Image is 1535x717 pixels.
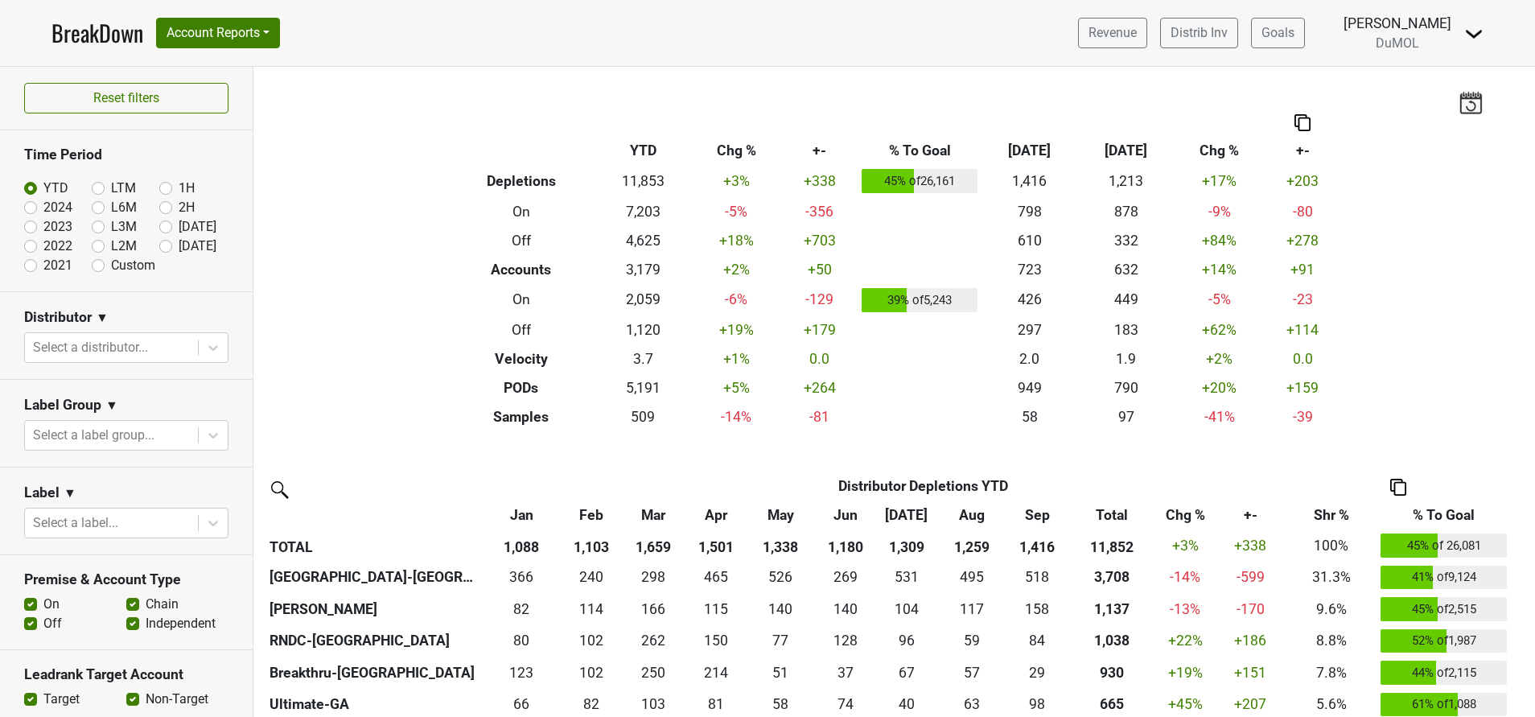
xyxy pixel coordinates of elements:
[24,571,228,588] h3: Premise & Account Type
[1175,255,1265,284] td: +14 %
[941,567,1002,587] div: 495
[1251,18,1305,48] a: Goals
[265,657,483,689] th: Breakthru-[GEOGRAPHIC_DATA]
[1220,694,1282,715] div: +207
[487,694,557,715] div: 66
[1175,315,1265,344] td: +62 %
[179,179,195,198] label: 1H
[981,165,1078,197] td: 1,416
[1078,284,1175,316] td: 449
[815,562,876,594] td: 268.668
[941,694,1002,715] div: 63
[595,255,691,284] td: 3,179
[146,595,179,614] label: Chain
[1175,226,1265,255] td: +84 %
[876,593,937,625] td: 104.167
[781,373,858,402] td: +264
[1175,402,1265,431] td: -41 %
[876,657,937,689] td: 66.671
[487,599,557,620] div: 82
[24,309,92,326] h3: Distributor
[448,344,595,373] th: Velocity
[1072,567,1152,587] div: 3,708
[941,599,1002,620] div: 117
[179,217,216,237] label: [DATE]
[751,694,811,715] div: 58
[1265,197,1341,226] td: -80
[105,396,118,415] span: ▼
[448,284,595,316] th: On
[111,198,137,217] label: L6M
[595,226,691,255] td: 4,625
[595,402,691,431] td: 509
[1286,657,1377,689] td: 7.8%
[1294,114,1311,131] img: Copy to clipboard
[747,593,815,625] td: 140.333
[1078,373,1175,402] td: 790
[448,255,595,284] th: Accounts
[487,662,557,683] div: 123
[564,567,617,587] div: 240
[937,501,1006,530] th: Aug: activate to sort column ascending
[691,373,781,402] td: +5 %
[941,662,1002,683] div: 57
[1155,562,1216,594] td: -14 %
[564,599,617,620] div: 114
[880,567,933,587] div: 531
[880,662,933,683] div: 67
[1175,136,1265,165] th: Chg %
[626,599,682,620] div: 166
[43,198,72,217] label: 2024
[691,402,781,431] td: -14 %
[111,256,155,275] label: Custom
[1265,344,1341,373] td: 0.0
[747,501,815,530] th: May: activate to sort column ascending
[146,614,216,633] label: Independent
[179,237,216,256] label: [DATE]
[448,373,595,402] th: PODs
[561,657,622,689] td: 102.491
[622,657,685,689] td: 250.334
[819,694,872,715] div: 74
[622,562,685,594] td: 297.8
[1155,501,1216,530] th: Chg %: activate to sort column ascending
[1286,530,1377,562] td: 100%
[1265,226,1341,255] td: +278
[483,625,561,657] td: 80.4
[815,593,876,625] td: 139.834
[1078,165,1175,197] td: 1,213
[781,315,858,344] td: +179
[781,284,858,316] td: -129
[751,567,811,587] div: 526
[880,630,933,651] div: 96
[781,136,858,165] th: +-
[448,226,595,255] th: Off
[1068,625,1155,657] th: 1037.970
[689,630,743,651] div: 150
[43,217,72,237] label: 2023
[1072,599,1152,620] div: 1,137
[1459,91,1483,113] img: last_updated_date
[691,226,781,255] td: +18 %
[691,344,781,373] td: +1 %
[483,593,561,625] td: 81.668
[1265,284,1341,316] td: -23
[483,530,561,562] th: 1,088
[1216,501,1286,530] th: +-: activate to sort column ascending
[1265,165,1341,197] td: +203
[1376,35,1419,51] span: DuMOL
[880,599,933,620] div: 104
[981,315,1078,344] td: 297
[1160,18,1238,48] a: Distrib Inv
[689,599,743,620] div: 115
[43,614,62,633] label: Off
[1220,599,1282,620] div: -170
[1220,567,1282,587] div: -599
[487,630,557,651] div: 80
[747,625,815,657] td: 76.666
[51,16,143,50] a: BreakDown
[448,402,595,431] th: Samples
[561,625,622,657] td: 102.4
[876,625,937,657] td: 95.833
[941,630,1002,651] div: 59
